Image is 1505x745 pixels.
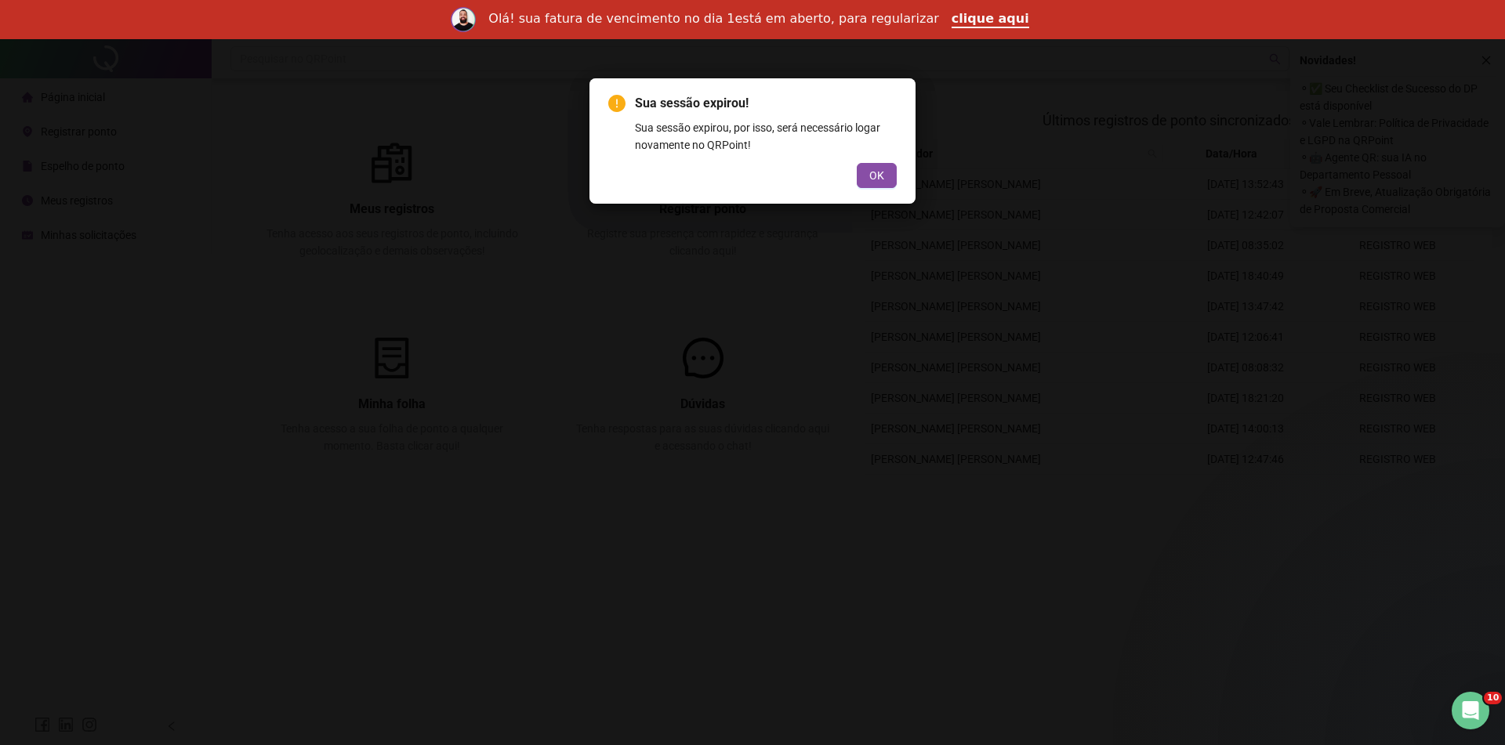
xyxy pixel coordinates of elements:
[1452,692,1489,729] iframe: Intercom live chat
[857,163,897,188] button: OK
[1484,692,1502,704] span: 10
[869,167,884,184] span: OK
[635,96,749,110] span: Sua sessão expirou!
[635,119,897,154] div: Sua sessão expirou, por isso, será necessário logar novamente no QRPoint!
[488,11,939,27] div: Olá! sua fatura de vencimento no dia 1está em aberto, para regularizar
[952,11,1029,28] a: clique aqui
[451,7,476,32] img: Profile image for Rodolfo
[608,95,626,112] span: exclamation-circle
